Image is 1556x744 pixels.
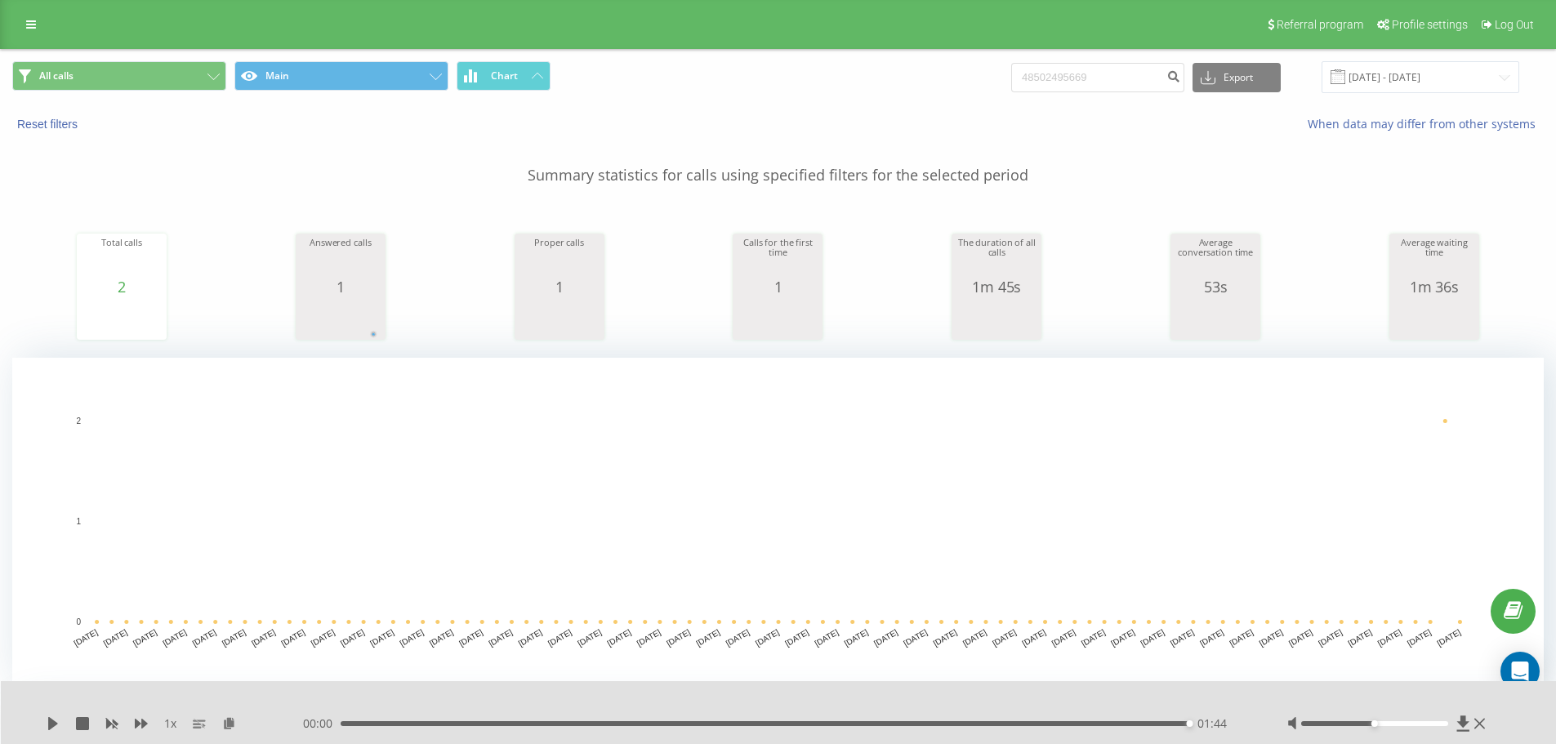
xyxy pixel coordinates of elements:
[39,69,74,82] span: All calls
[1193,63,1281,92] button: Export
[250,627,277,648] text: [DATE]
[73,627,100,648] text: [DATE]
[814,627,840,648] text: [DATE]
[164,715,176,732] span: 1 x
[76,417,81,425] text: 2
[487,627,514,648] text: [DATE]
[81,238,163,278] div: Total calls
[1050,627,1077,648] text: [DATE]
[1175,278,1256,295] div: 53s
[368,627,395,648] text: [DATE]
[234,61,448,91] button: Main
[1500,652,1540,691] div: Open Intercom Messenger
[665,627,692,648] text: [DATE]
[339,627,366,648] text: [DATE]
[12,61,226,91] button: All calls
[1317,627,1344,648] text: [DATE]
[1393,295,1475,344] svg: A chart.
[1169,627,1196,648] text: [DATE]
[737,295,818,344] svg: A chart.
[991,627,1018,648] text: [DATE]
[1109,627,1136,648] text: [DATE]
[783,627,810,648] text: [DATE]
[300,238,381,278] div: Answered calls
[1175,238,1256,278] div: Average conversation time
[1376,627,1403,648] text: [DATE]
[300,278,381,295] div: 1
[1393,278,1475,295] div: 1m 36s
[428,627,455,648] text: [DATE]
[1495,18,1534,31] span: Log Out
[956,238,1037,278] div: The duration of all calls
[1347,627,1374,648] text: [DATE]
[102,627,129,648] text: [DATE]
[1198,627,1225,648] text: [DATE]
[1139,627,1166,648] text: [DATE]
[81,278,163,295] div: 2
[737,278,818,295] div: 1
[1393,238,1475,278] div: Average waiting time
[872,627,899,648] text: [DATE]
[457,627,484,648] text: [DATE]
[12,358,1544,684] svg: A chart.
[132,627,158,648] text: [DATE]
[737,238,818,278] div: Calls for the first time
[606,627,633,648] text: [DATE]
[956,295,1037,344] svg: A chart.
[956,278,1037,295] div: 1m 45s
[1197,715,1227,732] span: 01:44
[81,295,163,344] svg: A chart.
[399,627,426,648] text: [DATE]
[1392,18,1468,31] span: Profile settings
[1308,116,1544,131] a: When data may differ from other systems
[221,627,247,648] text: [DATE]
[932,627,959,648] text: [DATE]
[694,627,721,648] text: [DATE]
[280,627,307,648] text: [DATE]
[519,238,600,278] div: Proper calls
[961,627,988,648] text: [DATE]
[12,117,86,131] button: Reset filters
[1287,627,1314,648] text: [DATE]
[546,627,573,648] text: [DATE]
[843,627,870,648] text: [DATE]
[1186,720,1193,727] div: Accessibility label
[1406,627,1433,648] text: [DATE]
[303,715,341,732] span: 00:00
[1258,627,1285,648] text: [DATE]
[300,295,381,344] svg: A chart.
[12,132,1544,186] p: Summary statistics for calls using specified filters for the selected period
[902,627,929,648] text: [DATE]
[1435,627,1462,648] text: [DATE]
[754,627,781,648] text: [DATE]
[1175,295,1256,344] svg: A chart.
[519,278,600,295] div: 1
[635,627,662,648] text: [DATE]
[191,627,218,648] text: [DATE]
[576,627,603,648] text: [DATE]
[1228,627,1255,648] text: [DATE]
[1020,627,1047,648] text: [DATE]
[1277,18,1363,31] span: Referral program
[517,627,544,648] text: [DATE]
[310,627,337,648] text: [DATE]
[1011,63,1184,92] input: Search by number
[457,61,551,91] button: Chart
[519,295,600,344] svg: A chart.
[161,627,188,648] text: [DATE]
[724,627,751,648] text: [DATE]
[491,70,518,82] span: Chart
[76,617,81,626] text: 0
[1371,720,1378,727] div: Accessibility label
[1080,627,1107,648] text: [DATE]
[76,517,81,526] text: 1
